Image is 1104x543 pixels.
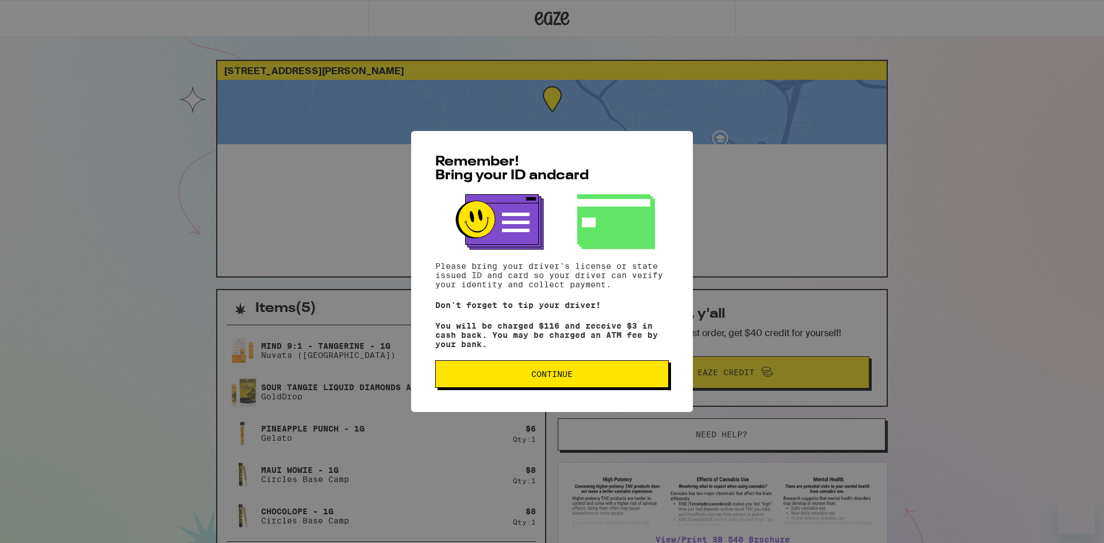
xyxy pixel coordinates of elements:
[531,370,573,378] span: Continue
[435,360,669,388] button: Continue
[435,155,589,183] span: Remember! Bring your ID and card
[435,261,669,289] p: Please bring your driver's license or state issued ID and card so your driver can verify your ide...
[435,301,669,310] p: Don't forget to tip your driver!
[435,321,669,349] p: You will be charged $116 and receive $3 in cash back. You may be charged an ATM fee by your bank.
[1058,497,1095,534] iframe: Button to launch messaging window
